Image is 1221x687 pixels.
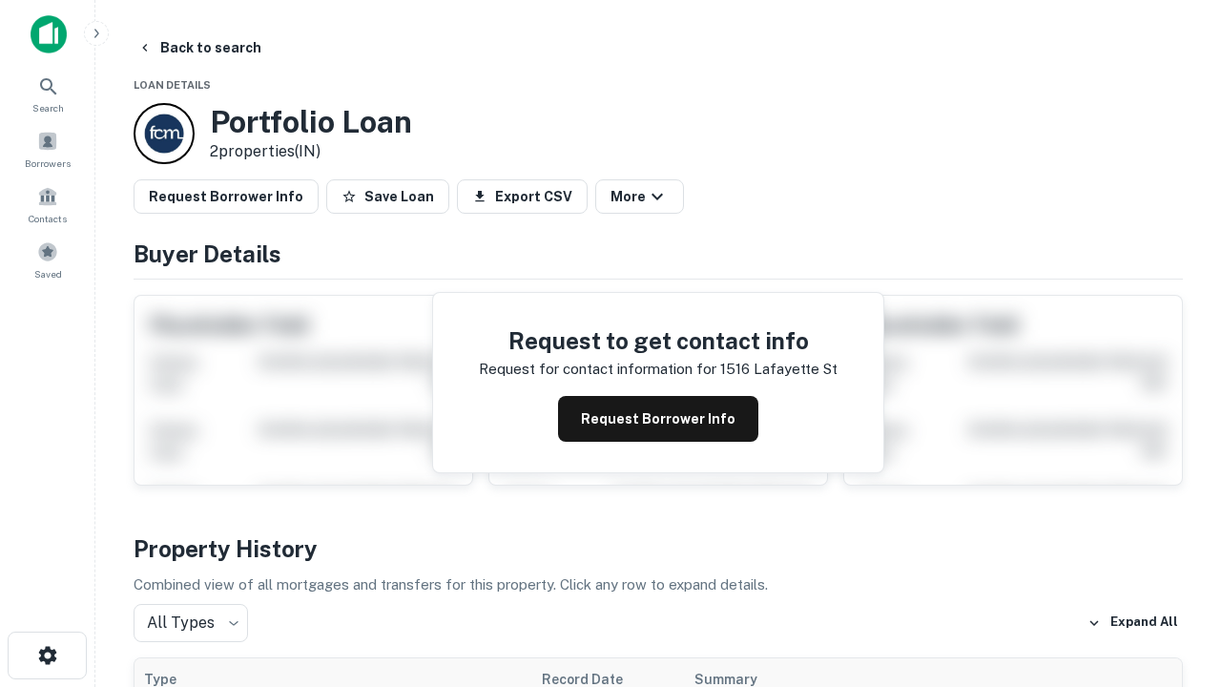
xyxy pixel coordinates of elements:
button: Expand All [1083,609,1183,637]
button: Back to search [130,31,269,65]
p: 2 properties (IN) [210,140,412,163]
p: Request for contact information for [479,358,716,381]
iframe: Chat Widget [1126,473,1221,565]
button: More [595,179,684,214]
p: Combined view of all mortgages and transfers for this property. Click any row to expand details. [134,573,1183,596]
span: Contacts [29,211,67,226]
span: Search [32,100,64,115]
a: Saved [6,234,90,285]
h4: Request to get contact info [479,323,838,358]
p: 1516 lafayette st [720,358,838,381]
h4: Property History [134,531,1183,566]
button: Export CSV [457,179,588,214]
button: Request Borrower Info [558,396,758,442]
div: All Types [134,604,248,642]
h3: Portfolio Loan [210,104,412,140]
span: Saved [34,266,62,281]
span: Borrowers [25,156,71,171]
h4: Buyer Details [134,237,1183,271]
button: Save Loan [326,179,449,214]
a: Borrowers [6,123,90,175]
a: Contacts [6,178,90,230]
img: capitalize-icon.png [31,15,67,53]
span: Loan Details [134,79,211,91]
button: Request Borrower Info [134,179,319,214]
a: Search [6,68,90,119]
